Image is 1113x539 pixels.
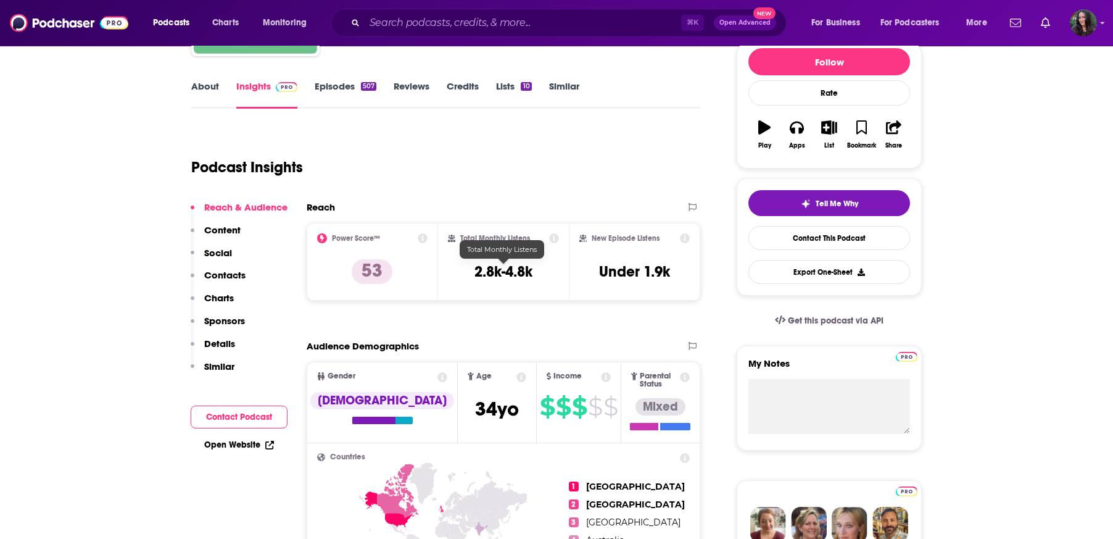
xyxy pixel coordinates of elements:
span: More [966,14,987,31]
div: 10 [521,82,531,91]
p: Content [204,224,241,236]
span: Parental Status [640,372,678,388]
p: Details [204,338,235,349]
span: $ [540,397,555,417]
a: InsightsPodchaser Pro [236,80,297,109]
span: Get this podcast via API [788,315,883,326]
a: Episodes507 [315,80,376,109]
div: Mixed [635,398,685,416]
div: Play [758,142,771,149]
button: Share [878,112,910,157]
img: tell me why sparkle [801,199,811,209]
span: 2 [569,499,579,509]
a: Pro website [896,485,917,496]
span: $ [588,397,602,417]
a: Reviews [394,80,429,109]
input: Search podcasts, credits, & more... [365,13,681,33]
p: Social [204,247,232,259]
span: 34 yo [475,397,519,421]
div: Share [885,142,902,149]
span: Total Monthly Listens [467,245,537,254]
a: Contact This Podcast [748,226,910,250]
h2: Total Monthly Listens [460,234,530,243]
button: Similar [191,361,234,383]
a: Show notifications dropdown [1005,12,1026,33]
button: open menu [254,13,323,33]
button: Contact Podcast [191,406,288,428]
button: Apps [780,112,813,157]
div: List [824,142,834,149]
span: Income [553,372,582,380]
span: Tell Me Why [816,199,858,209]
h2: Power Score™ [332,234,380,243]
span: [GEOGRAPHIC_DATA] [586,481,685,492]
p: Sponsors [204,315,245,327]
div: [DEMOGRAPHIC_DATA] [310,392,454,409]
a: About [191,80,219,109]
button: Social [191,247,232,270]
a: Open Website [204,440,274,450]
span: 3 [569,517,579,527]
button: List [813,112,845,157]
button: Export One-Sheet [748,260,910,284]
span: Monitoring [263,14,307,31]
a: Pro website [896,350,917,362]
button: Details [191,338,235,361]
span: [GEOGRAPHIC_DATA] [586,499,685,510]
div: Search podcasts, credits, & more... [342,9,798,37]
p: Similar [204,361,234,372]
span: Age [476,372,492,380]
button: Content [191,224,241,247]
button: Reach & Audience [191,201,288,224]
button: open menu [803,13,875,33]
button: Show profile menu [1070,9,1097,36]
a: Credits [447,80,479,109]
button: Bookmark [845,112,877,157]
span: Logged in as elenadreamday [1070,9,1097,36]
span: ⌘ K [681,15,704,31]
button: Sponsors [191,315,245,338]
div: Bookmark [847,142,876,149]
button: open menu [958,13,1003,33]
h2: New Episode Listens [592,234,660,243]
h2: Reach [307,201,335,213]
button: Open AdvancedNew [714,15,776,30]
span: Countries [330,453,365,461]
button: Follow [748,48,910,75]
a: Show notifications dropdown [1036,12,1055,33]
h1: Podcast Insights [191,158,303,177]
img: Podchaser Pro [896,487,917,496]
span: Open Advanced [719,20,771,26]
h3: Under 1.9k [599,262,670,281]
h3: 2.8k-4.8k [474,262,532,281]
span: For Business [811,14,860,31]
button: Contacts [191,269,246,292]
span: For Podcasters [880,14,940,31]
span: [GEOGRAPHIC_DATA] [586,517,681,528]
span: Gender [328,372,355,380]
button: Charts [191,292,234,315]
span: 1 [569,482,579,491]
div: Rate [748,80,910,106]
img: Podchaser Pro [896,352,917,362]
p: 53 [352,259,392,284]
span: New [753,7,776,19]
h2: Audience Demographics [307,340,419,352]
a: Get this podcast via API [765,306,893,336]
p: Charts [204,292,234,304]
span: $ [556,397,571,417]
label: My Notes [748,357,910,379]
button: open menu [144,13,205,33]
img: Podchaser - Follow, Share and Rate Podcasts [10,11,128,35]
p: Contacts [204,269,246,281]
a: Similar [549,80,579,109]
button: tell me why sparkleTell Me Why [748,190,910,216]
span: $ [572,397,587,417]
button: open menu [872,13,958,33]
img: User Profile [1070,9,1097,36]
p: Reach & Audience [204,201,288,213]
a: Lists10 [496,80,531,109]
div: Apps [789,142,805,149]
span: Podcasts [153,14,189,31]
